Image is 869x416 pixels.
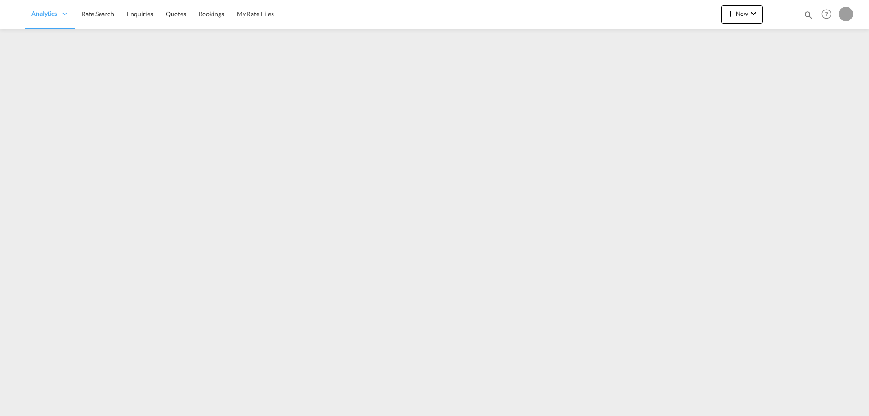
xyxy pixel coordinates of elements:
md-icon: icon-magnify [803,10,813,20]
span: Analytics [31,9,57,18]
span: Enquiries [127,10,153,18]
span: Help [819,6,834,22]
span: Bookings [199,10,224,18]
div: icon-magnify [803,10,813,24]
span: Quotes [166,10,186,18]
md-icon: icon-chevron-down [748,8,759,19]
span: My Rate Files [237,10,274,18]
span: New [725,10,759,17]
div: Help [819,6,839,23]
button: icon-plus 400-fgNewicon-chevron-down [721,5,763,24]
span: Rate Search [81,10,114,18]
md-icon: icon-plus 400-fg [725,8,736,19]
